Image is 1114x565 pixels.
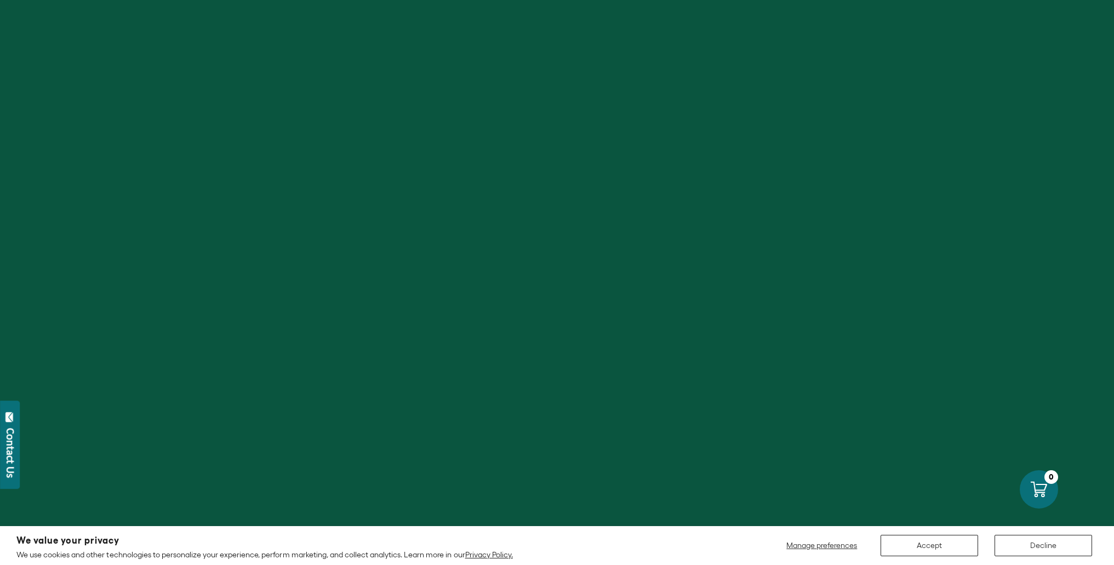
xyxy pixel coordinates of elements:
h2: We value your privacy [16,536,513,545]
button: Decline [995,535,1092,556]
button: Manage preferences [780,535,864,556]
a: Privacy Policy. [465,550,513,559]
div: 0 [1044,470,1058,484]
p: We use cookies and other technologies to personalize your experience, perform marketing, and coll... [16,550,513,560]
button: Accept [881,535,978,556]
div: Contact Us [5,428,16,478]
span: Manage preferences [786,541,857,550]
